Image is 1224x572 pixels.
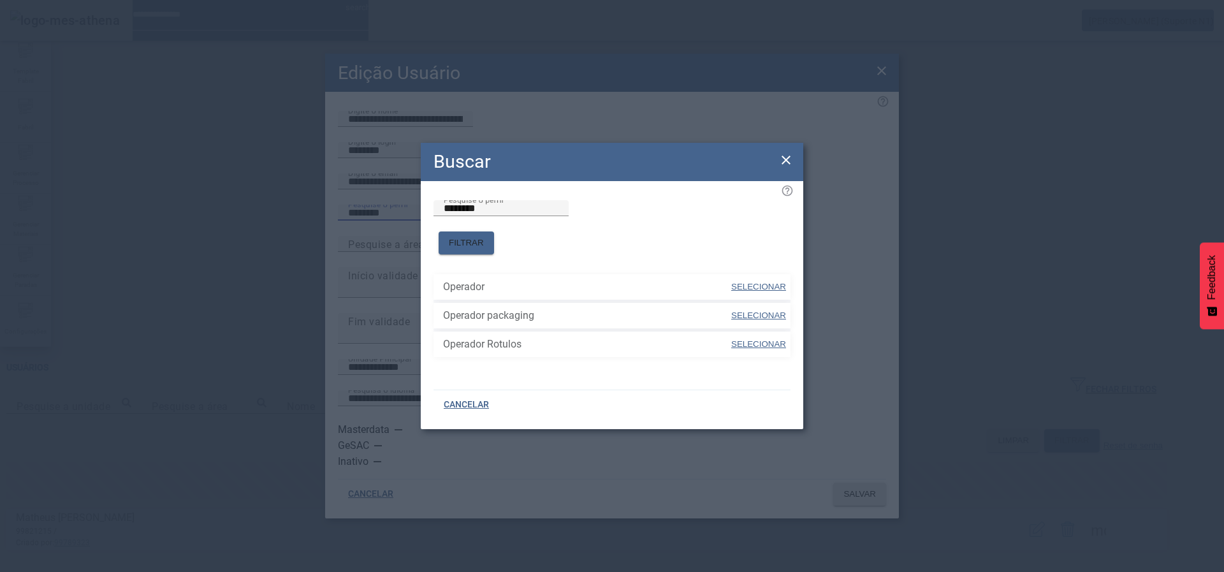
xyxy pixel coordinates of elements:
[730,275,787,298] button: SELECIONAR
[439,231,494,254] button: FILTRAR
[731,339,786,349] span: SELECIONAR
[443,337,730,352] span: Operador Rotulos
[1200,242,1224,329] button: Feedback - Mostrar pesquisa
[443,308,730,323] span: Operador packaging
[443,279,730,295] span: Operador
[730,333,787,356] button: SELECIONAR
[449,237,484,249] span: FILTRAR
[433,148,491,175] h2: Buscar
[433,393,499,416] button: CANCELAR
[731,311,786,320] span: SELECIONAR
[444,195,504,204] mat-label: Pesquise o perfil
[1206,255,1218,300] span: Feedback
[444,399,489,411] span: CANCELAR
[730,304,787,327] button: SELECIONAR
[731,282,786,291] span: SELECIONAR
